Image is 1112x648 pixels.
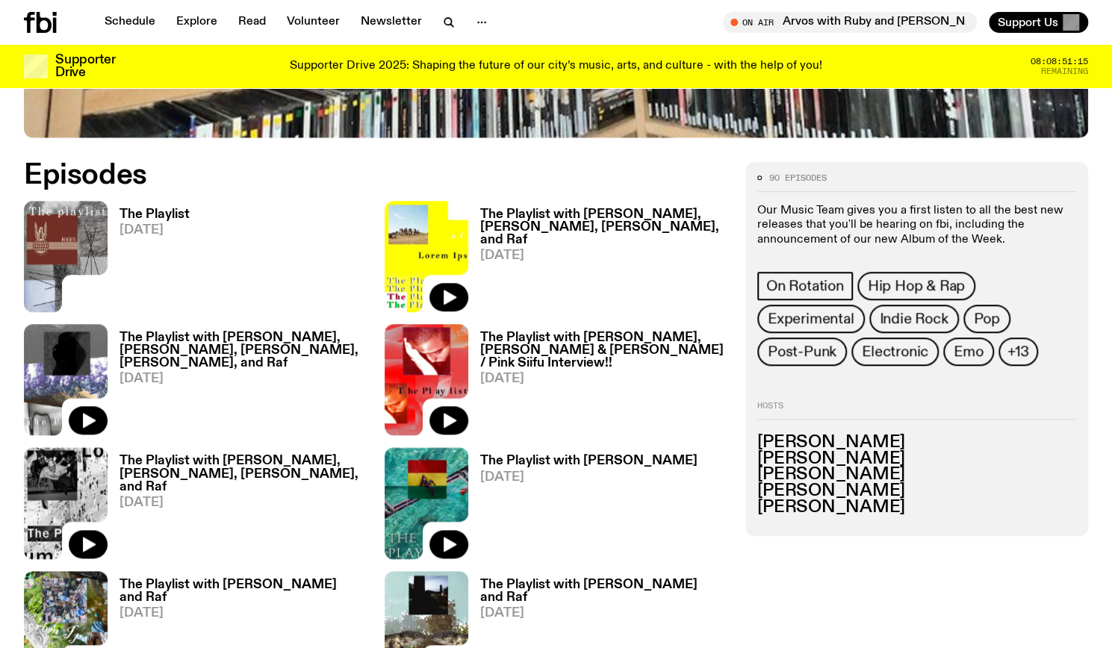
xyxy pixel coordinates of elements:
[757,434,1076,451] h3: [PERSON_NAME]
[96,12,164,33] a: Schedule
[757,305,865,333] a: Experimental
[108,331,367,435] a: The Playlist with [PERSON_NAME], [PERSON_NAME], [PERSON_NAME], [PERSON_NAME], and Raf[DATE]
[757,337,847,366] a: Post-Punk
[766,278,844,294] span: On Rotation
[1007,343,1029,360] span: +13
[480,331,727,370] h3: The Playlist with [PERSON_NAME], [PERSON_NAME] & [PERSON_NAME] / Pink Siifu Interview!!
[385,324,468,435] img: The cover image for this episode of The Playlist, featuring the title of the show as well as the ...
[119,208,190,221] h3: The Playlist
[1041,67,1088,75] span: Remaining
[757,499,1076,516] h3: [PERSON_NAME]
[1031,57,1088,66] span: 08:08:51:15
[119,224,190,237] span: [DATE]
[278,12,349,33] a: Volunteer
[943,337,993,366] a: Emo
[757,272,853,300] a: On Rotation
[880,311,948,327] span: Indie Rock
[480,579,727,604] h3: The Playlist with [PERSON_NAME] and Raf
[998,16,1058,29] span: Support Us
[290,60,822,73] p: Supporter Drive 2025: Shaping the future of our city’s music, arts, and culture - with the help o...
[769,174,827,182] span: 90 episodes
[119,331,367,370] h3: The Playlist with [PERSON_NAME], [PERSON_NAME], [PERSON_NAME], [PERSON_NAME], and Raf
[167,12,226,33] a: Explore
[480,249,727,262] span: [DATE]
[480,455,698,467] h3: The Playlist with [PERSON_NAME]
[108,208,190,312] a: The Playlist[DATE]
[119,373,367,385] span: [DATE]
[352,12,431,33] a: Newsletter
[108,455,367,558] a: The Playlist with [PERSON_NAME], [PERSON_NAME], [PERSON_NAME], and Raf[DATE]
[723,12,977,33] button: On AirArvos with Ruby and [PERSON_NAME]
[989,12,1088,33] button: Support Us
[468,455,698,558] a: The Playlist with [PERSON_NAME][DATE]
[480,208,727,246] h3: The Playlist with [PERSON_NAME], [PERSON_NAME], [PERSON_NAME], and Raf
[119,455,367,493] h3: The Playlist with [PERSON_NAME], [PERSON_NAME], [PERSON_NAME], and Raf
[857,272,975,300] a: Hip Hop & Rap
[768,311,854,327] span: Experimental
[868,278,965,294] span: Hip Hop & Rap
[963,305,1010,333] a: Pop
[757,204,1076,247] p: Our Music Team gives you a first listen to all the best new releases that you'll be hearing on fb...
[119,579,367,604] h3: The Playlist with [PERSON_NAME] and Raf
[229,12,275,33] a: Read
[468,331,727,435] a: The Playlist with [PERSON_NAME], [PERSON_NAME] & [PERSON_NAME] / Pink Siifu Interview!![DATE]
[385,447,468,558] img: The poster for this episode of The Playlist. It features the album artwork for Amaarae's BLACK ST...
[757,483,1076,499] h3: [PERSON_NAME]
[998,337,1038,366] button: +13
[954,343,983,360] span: Emo
[757,451,1076,467] h3: [PERSON_NAME]
[851,337,939,366] a: Electronic
[119,607,367,620] span: [DATE]
[862,343,928,360] span: Electronic
[480,471,698,484] span: [DATE]
[869,305,959,333] a: Indie Rock
[468,208,727,312] a: The Playlist with [PERSON_NAME], [PERSON_NAME], [PERSON_NAME], and Raf[DATE]
[55,54,115,79] h3: Supporter Drive
[480,373,727,385] span: [DATE]
[757,402,1076,420] h2: Hosts
[757,467,1076,483] h3: [PERSON_NAME]
[480,607,727,620] span: [DATE]
[974,311,1000,327] span: Pop
[119,496,367,509] span: [DATE]
[24,162,727,189] h2: Episodes
[768,343,836,360] span: Post-Punk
